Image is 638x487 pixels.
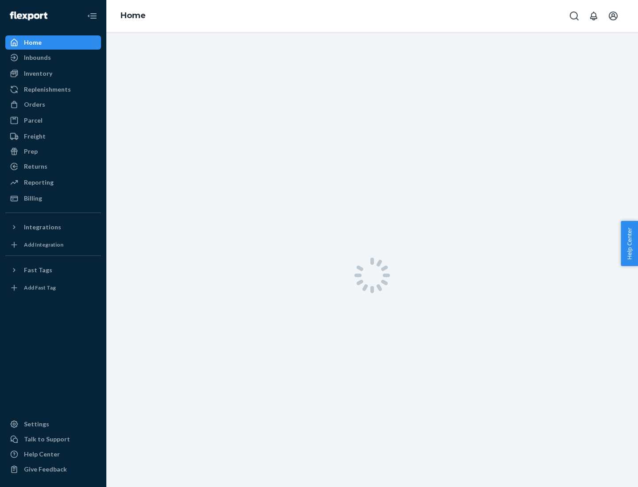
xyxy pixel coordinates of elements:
a: Home [5,35,101,50]
a: Inventory [5,66,101,81]
div: Prep [24,147,38,156]
button: Help Center [621,221,638,266]
div: Talk to Support [24,435,70,444]
div: Fast Tags [24,266,52,274]
a: Billing [5,191,101,205]
div: Give Feedback [24,465,67,474]
a: Orders [5,97,101,112]
a: Add Fast Tag [5,281,101,295]
a: Returns [5,159,101,174]
a: Parcel [5,113,101,128]
img: Flexport logo [10,12,47,20]
a: Reporting [5,175,101,189]
ol: breadcrumbs [113,3,153,29]
a: Prep [5,144,101,158]
a: Help Center [5,447,101,461]
a: Freight [5,129,101,143]
div: Inbounds [24,53,51,62]
a: Add Integration [5,238,101,252]
a: Inbounds [5,50,101,65]
button: Give Feedback [5,462,101,476]
div: Add Fast Tag [24,284,56,291]
a: Settings [5,417,101,431]
div: Returns [24,162,47,171]
button: Open Search Box [565,7,583,25]
button: Fast Tags [5,263,101,277]
div: Freight [24,132,46,141]
div: Reporting [24,178,54,187]
div: Parcel [24,116,43,125]
a: Home [121,11,146,20]
div: Settings [24,420,49,429]
div: Orders [24,100,45,109]
div: Billing [24,194,42,203]
a: Talk to Support [5,432,101,446]
button: Open notifications [585,7,603,25]
button: Open account menu [604,7,622,25]
a: Replenishments [5,82,101,97]
button: Close Navigation [83,7,101,25]
div: Help Center [24,450,60,459]
div: Add Integration [24,241,63,248]
div: Integrations [24,223,61,232]
div: Inventory [24,69,52,78]
button: Integrations [5,220,101,234]
div: Replenishments [24,85,71,94]
div: Home [24,38,42,47]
